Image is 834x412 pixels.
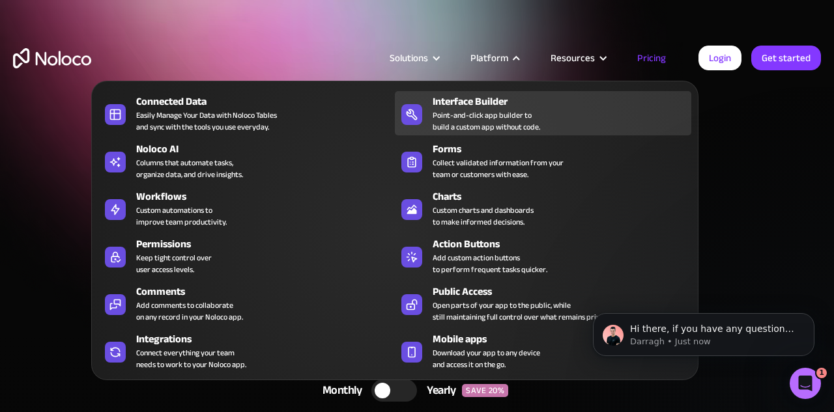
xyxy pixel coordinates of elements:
[790,368,821,399] iframe: Intercom live chat
[534,49,621,66] div: Resources
[136,284,401,299] div: Comments
[433,189,697,204] div: Charts
[433,299,612,323] div: Open parts of your app to the public, while still maintaining full control over what remains priv...
[136,347,246,370] div: Connect everything your team needs to work to your Noloco app.
[306,381,372,400] div: Monthly
[136,109,277,133] div: Easily Manage Your Data with Noloco Tables and sync with the tools you use everyday.
[136,331,401,347] div: Integrations
[136,141,401,157] div: Noloco AI
[395,139,691,183] a: FormsCollect validated information from yourteam or customers with ease.
[395,186,691,230] a: ChartsCustom charts and dashboardsto make informed decisions.
[751,46,821,70] a: Get started
[98,139,395,183] a: Noloco AIColumns that automate tasks,organize data, and drive insights.
[98,234,395,278] a: PermissionsKeep tight control overuser access levels.
[136,204,227,228] div: Custom automations to improve team productivity.
[395,91,691,135] a: Interface BuilderPoint-and-click app builder tobuild a custom app without code.
[136,252,212,275] div: Keep tight control over user access levels.
[816,368,827,378] span: 1
[395,234,691,278] a: Action ButtonsAdd custom action buttonsto perform frequent tasks quicker.
[433,252,547,275] div: Add custom action buttons to perform frequent tasks quicker.
[98,329,395,373] a: IntegrationsConnect everything your teamneeds to work to your Noloco app.
[433,204,534,228] div: Custom charts and dashboards to make informed decisions.
[98,186,395,230] a: WorkflowsCustom automations toimprove team productivity.
[373,49,454,66] div: Solutions
[573,286,834,377] iframe: Intercom notifications message
[395,281,691,325] a: Public AccessOpen parts of your app to the public, whilestill maintaining full control over what ...
[136,236,401,252] div: Permissions
[433,347,540,370] span: Download your app to any device and access it on the go.
[551,49,595,66] div: Resources
[395,329,691,373] a: Mobile appsDownload your app to any deviceand access it on the go.
[621,49,682,66] a: Pricing
[433,331,697,347] div: Mobile apps
[13,341,821,374] div: CHOOSE YOUR PLAN
[433,141,697,157] div: Forms
[136,299,243,323] div: Add comments to collaborate on any record in your Noloco app.
[13,111,821,189] h1: Flexible Pricing Designed for Business
[91,62,698,380] nav: Platform
[136,189,401,204] div: Workflows
[417,381,462,400] div: Yearly
[433,236,697,252] div: Action Buttons
[98,281,395,325] a: CommentsAdd comments to collaborateon any record in your Noloco app.
[13,202,821,221] h2: Start for free. Upgrade to support your business at any stage.
[136,157,243,180] div: Columns that automate tasks, organize data, and drive insights.
[433,109,540,133] div: Point-and-click app builder to build a custom app without code.
[454,49,534,66] div: Platform
[136,94,401,109] div: Connected Data
[470,49,508,66] div: Platform
[98,91,395,135] a: Connected DataEasily Manage Your Data with Noloco Tablesand sync with the tools you use everyday.
[390,49,428,66] div: Solutions
[462,384,508,397] div: SAVE 20%
[433,94,697,109] div: Interface Builder
[433,284,697,299] div: Public Access
[13,48,91,68] a: home
[698,46,741,70] a: Login
[433,157,564,180] div: Collect validated information from your team or customers with ease.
